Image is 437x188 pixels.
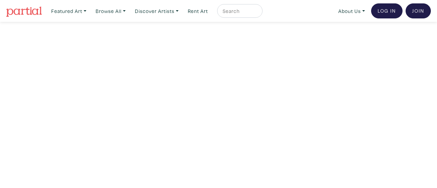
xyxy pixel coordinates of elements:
a: Rent Art [185,4,211,18]
a: About Us [335,4,368,18]
a: Join [406,3,431,18]
a: Discover Artists [132,4,182,18]
a: Featured Art [48,4,89,18]
a: Browse All [93,4,129,18]
a: Log In [371,3,403,18]
input: Search [222,7,256,15]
